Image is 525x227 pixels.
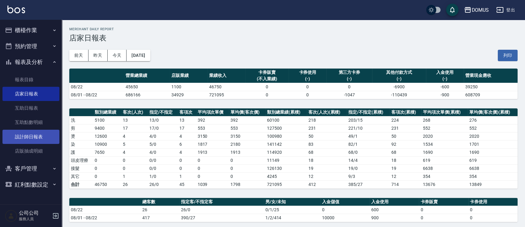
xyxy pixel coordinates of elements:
[124,91,170,99] td: 686166
[468,206,518,214] td: 0
[148,140,178,148] td: 5 / 0
[141,198,179,206] th: 總客數
[328,76,371,82] div: (-)
[421,116,468,124] td: 268
[419,206,468,214] td: 0
[307,124,347,132] td: 231
[468,140,518,148] td: 1701
[170,91,208,99] td: 34929
[247,69,287,76] div: 卡券販賣
[326,91,372,99] td: -1047
[390,140,421,148] td: 92
[178,124,196,132] td: 17
[468,172,518,180] td: 354
[2,73,59,87] a: 報表目錄
[290,76,325,82] div: (-)
[347,124,390,132] td: 221 / 10
[468,198,518,206] th: 卡券使用
[2,115,59,129] a: 互助點數明細
[307,180,347,188] td: 412
[372,83,426,91] td: -6900
[421,180,468,188] td: 13676
[229,180,265,188] td: 1798
[121,156,148,164] td: 0
[265,172,307,180] td: 4245
[347,164,390,172] td: 19 / 0
[390,156,421,164] td: 18
[307,108,347,116] th: 客次(人次)(累積)
[321,206,370,214] td: 0
[421,124,468,132] td: 552
[307,148,347,156] td: 68
[347,116,390,124] td: 203 / 15
[347,172,390,180] td: 9 / 3
[390,116,421,124] td: 224
[265,164,307,172] td: 126130
[265,124,307,132] td: 127500
[5,210,17,222] img: Person
[321,214,370,222] td: 10000
[93,156,121,164] td: 0
[69,140,93,148] td: 染
[265,116,307,124] td: 60100
[421,148,468,156] td: 1690
[229,116,265,124] td: 392
[7,6,25,13] img: Logo
[265,156,307,164] td: 11149
[69,164,93,172] td: 接髮
[347,140,390,148] td: 82 / 1
[2,54,59,70] button: 報表及分析
[69,27,518,31] h2: Merchant Daily Report
[468,148,518,156] td: 1690
[374,76,424,82] div: (-)
[148,132,178,140] td: 4 / 0
[178,180,196,188] td: 45
[108,50,127,61] button: 今天
[347,156,390,164] td: 14 / 4
[178,140,196,148] td: 6
[307,156,347,164] td: 18
[121,180,148,188] td: 26
[69,108,518,189] table: a dense table
[428,76,462,82] div: (-)
[326,83,372,91] td: 0
[328,69,371,76] div: 第三方卡券
[229,156,265,164] td: 0
[93,180,121,188] td: 46750
[196,140,229,148] td: 1817
[307,140,347,148] td: 83
[69,116,93,124] td: 洗
[468,164,518,172] td: 6638
[370,206,419,214] td: 600
[289,91,326,99] td: 0
[347,180,390,188] td: 385/27
[69,156,93,164] td: 頭皮理療
[421,140,468,148] td: 1534
[229,108,265,116] th: 單均價(客次價)
[178,148,196,156] td: 4
[265,140,307,148] td: 141142
[2,22,59,38] button: 櫃檯作業
[245,83,289,91] td: 0
[229,148,265,156] td: 1913
[229,132,265,140] td: 3150
[468,116,518,124] td: 276
[179,206,264,214] td: 26/0
[264,206,321,214] td: 0/1/25
[494,4,518,16] button: 登出
[247,76,287,82] div: (不入業績)
[265,148,307,156] td: 114920
[196,148,229,156] td: 1913
[307,164,347,172] td: 19
[179,198,264,206] th: 指定客/不指定客
[372,91,426,99] td: -110439
[265,180,307,188] td: 721095
[196,132,229,140] td: 3150
[468,132,518,140] td: 2020
[196,124,229,132] td: 553
[93,132,121,140] td: 12600
[148,172,178,180] td: 1 / 0
[178,108,196,116] th: 客項次
[121,140,148,148] td: 5
[462,4,491,16] button: DOMUS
